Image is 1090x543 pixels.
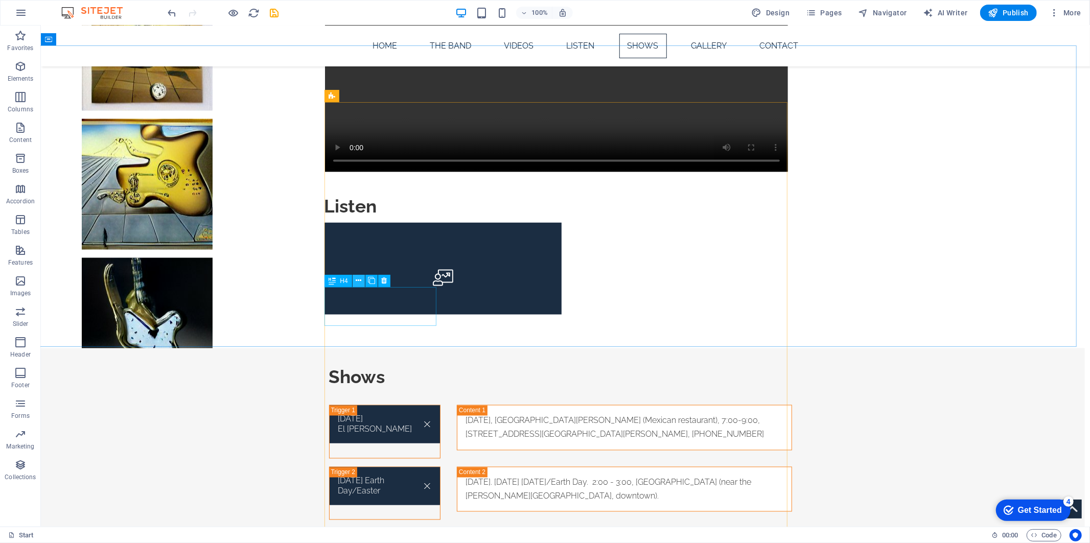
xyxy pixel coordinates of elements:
img: Editor Logo [59,7,135,19]
p: Features [8,258,33,267]
button: Navigator [854,5,911,21]
p: Content [9,136,32,144]
i: Save (Ctrl+S) [269,7,281,19]
p: Collections [5,473,36,481]
span: AI Writer [923,8,968,18]
button: More [1045,5,1085,21]
div: 4 [76,2,86,12]
p: Columns [8,105,33,113]
div: Get Started [30,11,74,20]
span: Pages [806,8,842,18]
button: Click here to leave preview mode and continue editing [227,7,240,19]
button: save [268,7,281,19]
button: Pages [802,5,846,21]
span: Publish [988,8,1029,18]
button: undo [166,7,178,19]
p: Forms [11,412,30,420]
p: Boxes [12,167,29,175]
p: Header [10,350,31,359]
span: Design [752,8,790,18]
h6: 100% [531,7,548,19]
span: Navigator [859,8,907,18]
span: Code [1031,529,1057,541]
span: More [1049,8,1081,18]
a: Click to cancel selection. Double-click to open Pages [8,529,34,541]
p: Images [10,289,31,297]
p: Elements [8,75,34,83]
button: Publish [980,5,1037,21]
i: On resize automatically adjust zoom level to fit chosen device. [558,8,567,17]
div: Get Started 4 items remaining, 20% complete [8,5,83,27]
p: Footer [11,381,30,389]
button: Usercentrics [1070,529,1082,541]
h6: Session time [991,529,1018,541]
p: Favorites [7,44,33,52]
span: H4 [340,278,347,284]
button: Code [1027,529,1061,541]
button: 100% [516,7,552,19]
button: Design [748,5,794,21]
p: Marketing [6,442,34,451]
p: Accordion [6,197,35,205]
button: reload [248,7,260,19]
p: Slider [13,320,29,328]
p: Tables [11,228,30,236]
span: 00 00 [1002,529,1018,541]
i: Reload page [248,7,260,19]
button: AI Writer [919,5,972,21]
i: Undo: Duplicate elements (Ctrl+Z) [167,7,178,19]
span: : [1009,531,1011,539]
